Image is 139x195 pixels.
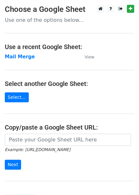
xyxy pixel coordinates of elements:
[5,147,70,152] small: Example: [URL][DOMAIN_NAME]
[5,5,134,14] h3: Choose a Google Sheet
[85,55,94,59] small: View
[5,134,131,146] input: Paste your Google Sheet URL here
[5,54,35,60] a: Mail Merge
[5,123,134,131] h4: Copy/paste a Google Sheet URL:
[5,80,134,88] h4: Select another Google Sheet:
[78,54,94,60] a: View
[5,160,21,170] input: Next
[5,17,134,23] p: Use one of the options below...
[5,92,29,102] a: Select...
[5,43,134,51] h4: Use a recent Google Sheet:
